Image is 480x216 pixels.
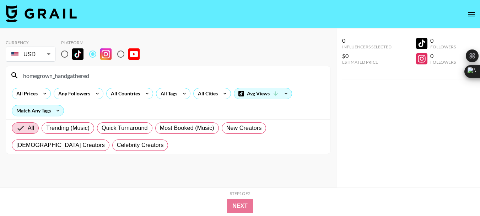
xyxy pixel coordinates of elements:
div: Match Any Tags [12,105,64,116]
img: TikTok [72,48,83,60]
span: [DEMOGRAPHIC_DATA] Creators [16,141,105,149]
span: Quick Turnaround [102,124,148,132]
div: $0 [342,52,392,59]
div: Step 1 of 2 [230,191,250,196]
div: All Tags [156,88,179,99]
span: Most Booked (Music) [160,124,214,132]
input: Search by User Name [19,70,326,81]
button: open drawer [464,7,479,21]
div: Influencers Selected [342,44,392,49]
div: Any Followers [54,88,92,99]
div: Avg Views [234,88,292,99]
div: USD [7,48,54,60]
div: 0 [430,37,456,44]
div: 0 [342,37,392,44]
span: All [28,124,34,132]
img: YouTube [128,48,140,60]
div: Followers [430,59,456,65]
div: Estimated Price [342,59,392,65]
span: Trending (Music) [46,124,90,132]
span: New Creators [226,124,262,132]
img: Grail Talent [6,5,77,22]
div: Platform [61,40,145,45]
img: Instagram [100,48,112,60]
span: Celebrity Creators [117,141,164,149]
div: 0 [430,52,456,59]
div: All Prices [12,88,39,99]
button: Next [227,199,253,213]
div: Followers [430,44,456,49]
div: All Cities [194,88,219,99]
div: Currency [6,40,55,45]
div: All Countries [107,88,141,99]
